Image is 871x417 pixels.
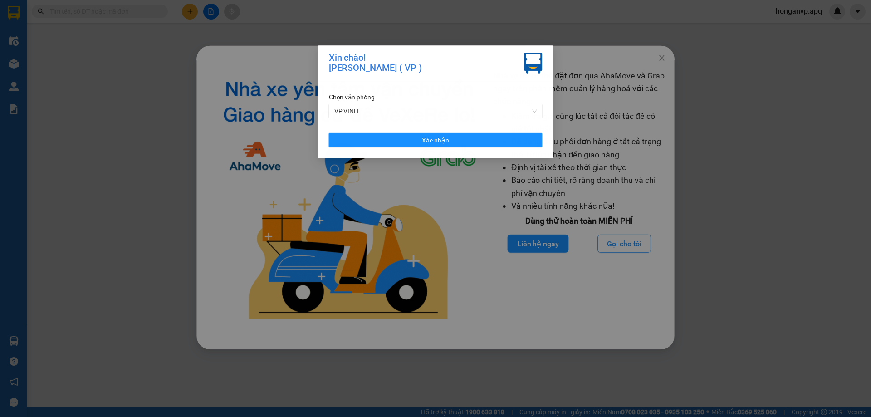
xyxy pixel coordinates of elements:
[328,133,543,147] button: Xác nhận
[524,53,543,74] img: vxr-icon
[334,104,537,118] span: VP VINH
[328,92,543,102] div: Chọn văn phòng
[422,135,449,145] span: Xác nhận
[328,53,422,74] div: Xin chào! [PERSON_NAME] ( VP )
